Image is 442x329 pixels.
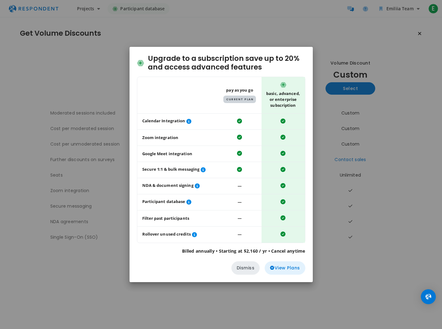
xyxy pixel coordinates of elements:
td: Secure 1:1 & bulk messaging [137,162,218,178]
button: Easily secure participant NDAs and other project documents. [194,182,201,190]
td: Calendar Integration [137,114,218,130]
h2: Upgrade to a subscription save up to 20% and access advanced features [137,54,305,71]
p: Billed annually • Starting at $2,160 / yr • Cancel anytime [137,248,305,254]
span: ― [238,183,242,189]
span: Pay As You Go [221,87,259,103]
td: NDA & document signing [137,178,218,194]
span: Current Plan [223,96,256,103]
td: Participant database [137,194,218,210]
button: Automate session scheduling with Microsoft Office or Google Calendar integration. [185,118,193,125]
span: Basic, Advanced, or Enterprise Subscription [264,82,303,108]
button: Review, organize, and invite previously paid participants. [185,198,193,206]
button: Screen survey participants and ask follow-up questions to assess fit before session invitations. [199,166,207,174]
td: Google Meet integration [137,146,218,162]
span: ― [238,199,242,205]
span: ― [238,232,242,237]
button: Dismiss [231,261,260,275]
span: View Plans [270,265,300,271]
td: Zoom integration [137,130,218,146]
div: Open Intercom Messenger [421,289,436,304]
td: Filter past participants [137,210,218,227]
button: If you renew your subscription for an equal or higher value plan, unused credits roll over for si... [191,231,198,238]
td: Rollover unused credits [137,227,218,243]
span: ― [238,215,242,221]
button: View Plans [265,261,305,275]
md-dialog: Upgrade to ... [130,47,313,282]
